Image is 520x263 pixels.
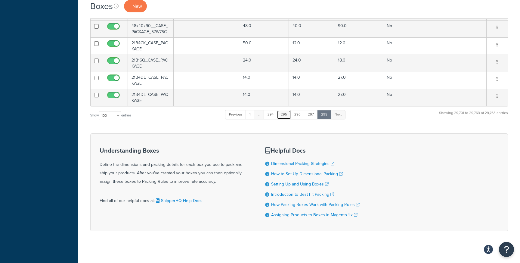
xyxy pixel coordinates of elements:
[383,55,487,72] td: No
[289,72,335,89] td: 14.0
[128,72,174,89] td: 21B4DE_CASE_PACKAGE
[239,37,289,55] td: 50.0
[271,160,334,167] a: Dimensional Packing Strategies
[383,37,487,55] td: No
[271,181,329,187] a: Setting Up and Using Boxes
[289,37,335,55] td: 12.0
[271,171,343,177] a: How to Set Up Dimensional Packing
[271,201,360,208] a: How Packing Boxes Work with Packing Rules
[129,3,142,10] span: + New
[334,37,383,55] td: 12.0
[225,110,246,119] a: Previous
[271,212,357,218] a: Assigning Products to Boxes in Magento 1.x
[128,55,174,72] td: 21B16Q_CASE_PACKAGE
[239,89,289,106] td: 14.0
[128,37,174,55] td: 21B4CK_CASE_PACKAGE
[499,242,514,257] button: Open Resource Center
[277,110,291,119] a: 295
[289,55,335,72] td: 24.0
[271,191,334,198] a: Introduction to Best Fit Packing
[99,111,121,120] select: Showentries
[331,110,345,119] a: Next
[383,72,487,89] td: No
[383,20,487,37] td: No
[128,20,174,37] td: 48x40x90__CASE_PACKAGE_57W75C
[100,192,250,205] div: Find all of our helpful docs at:
[254,110,264,119] a: …
[334,55,383,72] td: 18.0
[317,110,331,119] a: 298
[334,72,383,89] td: 27.0
[239,72,289,89] td: 14.0
[90,0,113,12] h1: Boxes
[383,89,487,106] td: No
[128,89,174,106] td: 21B4DL_CASE_PACKAGE
[100,147,250,186] div: Define the dimensions and packing details for each box you use to pack and ship your products. Af...
[246,110,255,119] a: 1
[90,111,131,120] label: Show entries
[239,55,289,72] td: 24.0
[265,147,360,154] h3: Helpful Docs
[264,110,277,119] a: 294
[439,109,508,122] div: Showing 29,701 to 29,763 of 29,763 entries
[239,20,289,37] td: 48.0
[155,198,203,204] a: ShipperHQ Help Docs
[304,110,318,119] a: 297
[289,20,335,37] td: 40.0
[289,89,335,106] td: 14.0
[290,110,305,119] a: 296
[334,89,383,106] td: 27.0
[100,147,250,154] h3: Understanding Boxes
[334,20,383,37] td: 90.0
